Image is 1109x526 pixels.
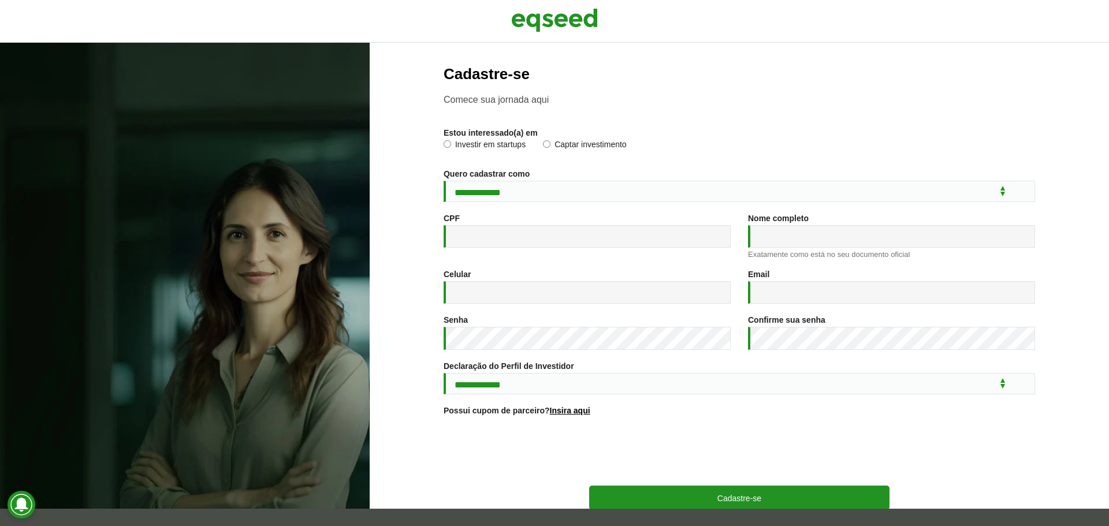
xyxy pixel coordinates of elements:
label: Confirme sua senha [748,316,825,324]
label: Declaração do Perfil de Investidor [444,362,574,370]
label: Quero cadastrar como [444,170,530,178]
a: Insira aqui [550,406,590,415]
div: Exatamente como está no seu documento oficial [748,251,1035,258]
h2: Cadastre-se [444,66,1035,83]
label: Possui cupom de parceiro? [444,406,590,415]
label: Nome completo [748,214,809,222]
label: CPF [444,214,460,222]
button: Cadastre-se [589,486,890,510]
label: Senha [444,316,468,324]
p: Comece sua jornada aqui [444,94,1035,105]
label: Estou interessado(a) em [444,129,538,137]
iframe: reCAPTCHA [652,429,827,474]
label: Email [748,270,769,278]
label: Celular [444,270,471,278]
label: Captar investimento [543,140,627,152]
input: Investir em startups [444,140,451,148]
img: EqSeed Logo [511,6,598,35]
label: Investir em startups [444,140,526,152]
input: Captar investimento [543,140,550,148]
